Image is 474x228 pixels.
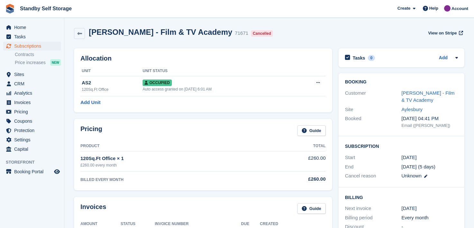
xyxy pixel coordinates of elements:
a: Preview store [53,168,61,176]
div: Site [345,106,402,113]
a: View on Stripe [425,28,464,38]
div: Customer [345,90,402,104]
h2: Subscription [345,143,458,149]
a: menu [3,126,61,135]
a: menu [3,23,61,32]
time: 2025-02-06 01:00:00 UTC [402,154,417,161]
a: menu [3,107,61,116]
span: [DATE] (5 days) [402,164,436,169]
span: View on Stripe [428,30,457,36]
span: Create [397,5,410,12]
a: Contracts [15,52,61,58]
div: £260.00 every month [80,162,255,168]
th: Total [255,141,326,151]
td: £260.00 [255,151,326,171]
span: Capital [14,145,53,154]
span: Storefront [6,159,64,166]
div: [DATE] 04:41 PM [402,115,458,122]
span: Help [429,5,438,12]
div: £260.00 [255,176,326,183]
div: BILLED EVERY MONTH [80,177,255,183]
a: Add Unit [80,99,100,106]
div: Booked [345,115,402,128]
span: Account [451,5,468,12]
div: 120Sq.Ft Office [82,87,143,92]
img: Sue Ford [444,5,451,12]
h2: [PERSON_NAME] - Film & TV Academy [89,28,232,36]
h2: Tasks [353,55,365,61]
span: Protection [14,126,53,135]
a: menu [3,117,61,126]
div: Next invoice [345,205,402,212]
div: Every month [402,214,458,222]
div: [DATE] [402,205,458,212]
a: menu [3,79,61,88]
span: Price increases [15,60,46,66]
a: menu [3,167,61,176]
div: Email ([PERSON_NAME]) [402,122,458,129]
a: Guide [297,125,326,136]
div: Cancelled [251,30,273,37]
h2: Booking [345,80,458,85]
span: Tasks [14,32,53,41]
span: Sites [14,70,53,79]
span: CRM [14,79,53,88]
a: menu [3,98,61,107]
div: 71671 [235,30,248,37]
div: Auto access granted on [DATE] 6:01 AM [143,86,296,92]
a: menu [3,42,61,51]
div: Billing period [345,214,402,222]
span: Occupied [143,80,172,86]
a: Standby Self Storage [17,3,74,14]
a: Guide [297,203,326,214]
span: Home [14,23,53,32]
a: [PERSON_NAME] - Film & TV Academy [402,90,455,103]
div: 120Sq.Ft Office × 1 [80,155,255,162]
span: Booking Portal [14,167,53,176]
span: Settings [14,135,53,144]
h2: Billing [345,194,458,200]
span: Coupons [14,117,53,126]
a: Add [439,54,448,62]
span: Subscriptions [14,42,53,51]
a: menu [3,32,61,41]
th: Product [80,141,255,151]
a: menu [3,70,61,79]
a: Price increases NEW [15,59,61,66]
a: menu [3,145,61,154]
span: Unknown [402,173,422,178]
h2: Invoices [80,203,106,214]
h2: Allocation [80,55,326,62]
span: Invoices [14,98,53,107]
a: menu [3,89,61,98]
a: menu [3,135,61,144]
span: Analytics [14,89,53,98]
div: Cancel reason [345,172,402,180]
th: Unit Status [143,66,296,76]
img: stora-icon-8386f47178a22dfd0bd8f6a31ec36ba5ce8667c1dd55bd0f319d3a0aa187defe.svg [5,4,15,14]
div: NEW [50,59,61,66]
th: Unit [80,66,143,76]
div: Start [345,154,402,161]
span: Pricing [14,107,53,116]
a: Aylesbury [402,107,423,112]
h2: Pricing [80,125,102,136]
div: AS2 [82,79,143,87]
div: 0 [368,55,375,61]
div: End [345,163,402,171]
